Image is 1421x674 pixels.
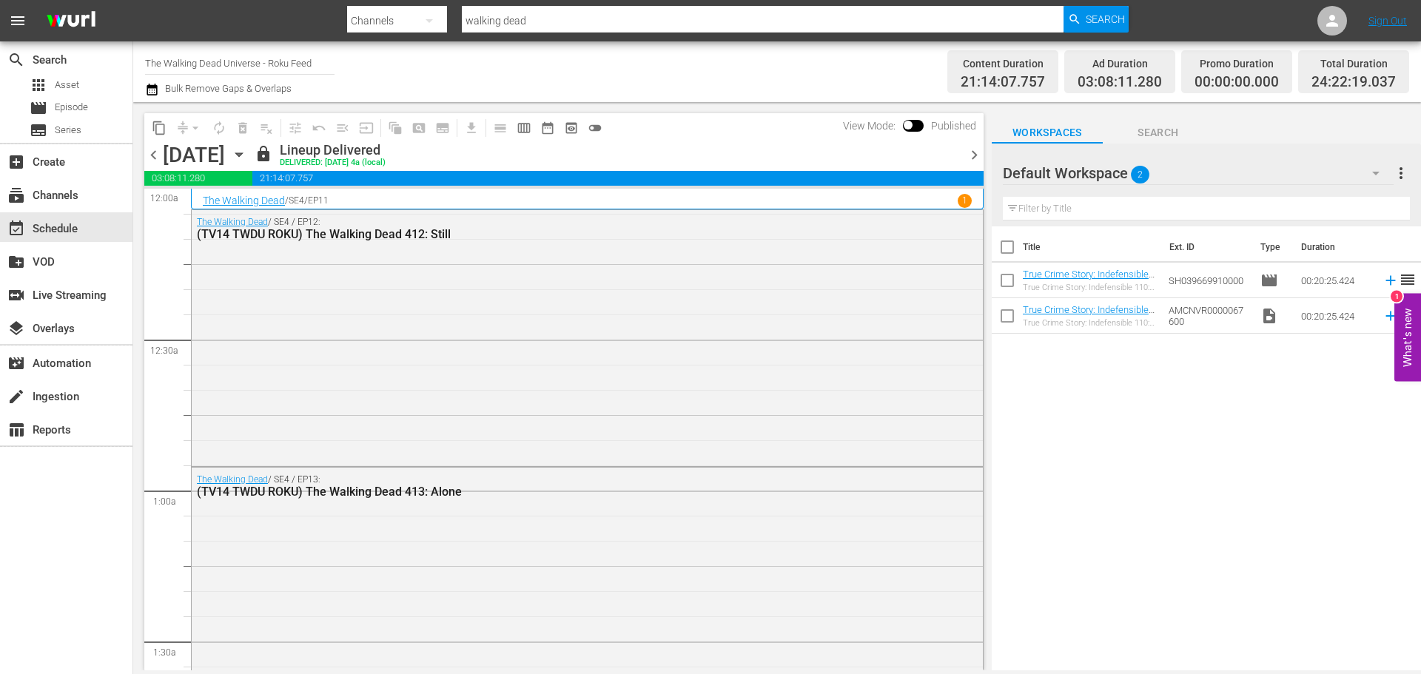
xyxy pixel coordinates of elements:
span: Toggle to switch from Published to Draft view. [903,120,913,130]
div: Content Duration [961,53,1045,74]
svg: Add to Schedule [1383,308,1399,324]
button: Open Feedback Widget [1394,293,1421,381]
span: 00:00:00.000 [1195,74,1279,91]
td: SH039669910000 [1163,263,1254,298]
a: The Walking Dead [197,474,268,485]
div: [DATE] [163,143,225,167]
span: 21:14:07.757 [961,74,1045,91]
span: Series [30,121,47,139]
span: 21:14:07.757 [252,171,984,186]
span: View Mode: [836,120,903,132]
span: toggle_off [588,121,602,135]
span: Live Streaming [7,286,25,304]
span: reorder [1399,271,1417,289]
img: ans4CAIJ8jUAAAAAAAAAAAAAAAAAAAAAAAAgQb4GAAAAAAAAAAAAAAAAAAAAAAAAJMjXAAAAAAAAAAAAAAAAAAAAAAAAgAT5G... [36,4,107,38]
a: The Walking Dead [197,217,268,227]
a: Sign Out [1368,15,1407,27]
button: more_vert [1392,155,1410,191]
p: EP11 [308,195,329,206]
span: Asset [30,76,47,94]
span: Asset [55,78,79,92]
span: Series [55,123,81,138]
div: / SE4 / EP13: [197,474,897,499]
div: (TV14 TWDU ROKU) The Walking Dead 413: Alone [197,485,897,499]
span: 03:08:11.280 [1078,74,1162,91]
span: 24:22:19.037 [1311,74,1396,91]
span: Select an event to delete [231,116,255,140]
span: Download as CSV [454,113,483,142]
span: Automation [7,354,25,372]
span: lock [255,145,272,163]
div: Total Duration [1311,53,1396,74]
svg: Add to Schedule [1383,272,1399,289]
span: VOD [7,253,25,271]
div: Default Workspace [1003,152,1394,194]
span: Episode [1260,272,1278,289]
span: Create Series Block [431,116,454,140]
p: (TV14 TWDU ROKU) The Walking Dead 411: Claimed [203,208,972,222]
th: Ext. ID [1160,226,1251,268]
td: 00:20:25.424 [1295,263,1377,298]
button: Search [1064,6,1129,33]
span: Overlays [7,320,25,337]
p: / [285,195,289,206]
span: content_copy [152,121,167,135]
span: Week Calendar View [512,116,536,140]
span: Reports [7,421,25,439]
th: Type [1252,226,1292,268]
span: Month Calendar View [536,116,560,140]
span: Fill episodes with ad slates [331,116,355,140]
td: 00:20:25.424 [1295,298,1377,334]
th: Title [1023,226,1161,268]
div: (TV14 TWDU ROKU) The Walking Dead 412: Still [197,227,897,241]
span: chevron_right [965,146,984,164]
td: AMCNVR0000067600 [1163,298,1254,334]
span: Video [1260,307,1278,325]
span: Create [7,153,25,171]
span: date_range_outlined [540,121,555,135]
span: Schedule [7,220,25,237]
div: Lineup Delivered [280,142,386,158]
span: 03:08:11.280 [144,171,252,186]
span: Search [7,51,25,69]
div: True Crime Story: Indefensible 110: El elefante en el útero [1023,318,1157,328]
span: Workspaces [992,124,1103,142]
span: Loop Content [207,116,231,140]
span: preview_outlined [564,121,579,135]
span: Episode [30,99,47,117]
span: Refresh All Search Blocks [378,113,407,142]
span: calendar_view_week_outlined [517,121,531,135]
span: chevron_left [144,146,163,164]
a: True Crime Story: Indefensible 110: El elefante en el útero [1023,269,1155,291]
a: True Crime Story: Indefensible 110: El elefante en el útero [1023,304,1155,326]
span: Copy Lineup [147,116,171,140]
th: Duration [1292,226,1381,268]
span: Ingestion [7,388,25,405]
span: View Backup [560,116,583,140]
div: / SE4 / EP12: [197,217,897,241]
span: menu [9,12,27,30]
span: Published [924,120,984,132]
span: Search [1086,6,1125,33]
span: Update Metadata from Key Asset [355,116,378,140]
span: Channels [7,186,25,204]
div: True Crime Story: Indefensible 110: El elefante en el útero [1023,283,1157,292]
span: Revert to Primary Episode [307,116,331,140]
span: Clear Lineup [255,116,278,140]
div: DELIVERED: [DATE] 4a (local) [280,158,386,168]
span: more_vert [1392,164,1410,182]
span: Episode [55,100,88,115]
p: 1 [962,195,967,206]
div: Ad Duration [1078,53,1162,74]
span: Remove Gaps & Overlaps [171,116,207,140]
span: Search [1103,124,1214,142]
span: Bulk Remove Gaps & Overlaps [163,83,292,94]
p: SE4 / [289,195,308,206]
span: Customize Events [278,113,307,142]
div: 1 [1391,290,1402,302]
span: 24 hours Lineup View is OFF [583,116,607,140]
span: 2 [1131,159,1149,190]
a: The Walking Dead [203,195,285,206]
div: Promo Duration [1195,53,1279,74]
span: Create Search Block [407,116,431,140]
